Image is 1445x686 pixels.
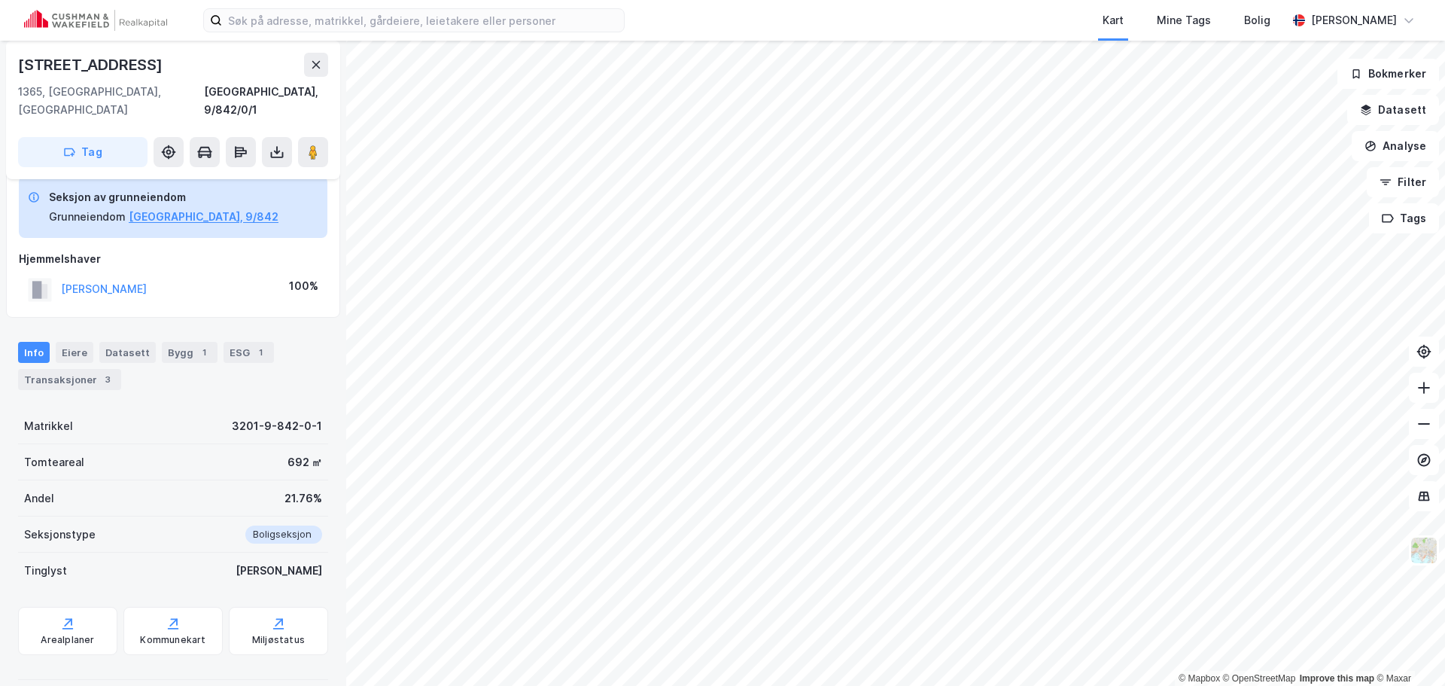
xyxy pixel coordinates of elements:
[1410,536,1438,565] img: Z
[252,634,305,646] div: Miljøstatus
[1157,11,1211,29] div: Mine Tags
[1352,131,1439,161] button: Analyse
[49,208,126,226] div: Grunneiendom
[56,342,93,363] div: Eiere
[1370,614,1445,686] iframe: Chat Widget
[1311,11,1397,29] div: [PERSON_NAME]
[18,83,204,119] div: 1365, [GEOGRAPHIC_DATA], [GEOGRAPHIC_DATA]
[289,277,318,295] div: 100%
[100,372,115,387] div: 3
[24,562,67,580] div: Tinglyst
[1370,614,1445,686] div: Kontrollprogram for chat
[18,137,148,167] button: Tag
[1300,673,1374,684] a: Improve this map
[18,53,166,77] div: [STREET_ADDRESS]
[1369,203,1439,233] button: Tags
[222,9,624,32] input: Søk på adresse, matrikkel, gårdeiere, leietakere eller personer
[204,83,328,119] div: [GEOGRAPHIC_DATA], 9/842/0/1
[24,10,167,31] img: cushman-wakefield-realkapital-logo.202ea83816669bd177139c58696a8fa1.svg
[99,342,156,363] div: Datasett
[236,562,322,580] div: [PERSON_NAME]
[24,417,73,435] div: Matrikkel
[162,342,218,363] div: Bygg
[24,489,54,508] div: Andel
[19,250,327,268] div: Hjemmelshaver
[18,342,50,363] div: Info
[1244,11,1270,29] div: Bolig
[196,345,211,360] div: 1
[1347,95,1439,125] button: Datasett
[284,489,322,508] div: 21.76%
[253,345,268,360] div: 1
[1367,167,1439,197] button: Filter
[24,526,96,544] div: Seksjonstype
[41,634,94,646] div: Arealplaner
[1179,673,1220,684] a: Mapbox
[1103,11,1124,29] div: Kart
[224,342,274,363] div: ESG
[49,188,278,206] div: Seksjon av grunneiendom
[129,208,278,226] button: [GEOGRAPHIC_DATA], 9/842
[1337,59,1439,89] button: Bokmerker
[18,369,121,390] div: Transaksjoner
[287,453,322,471] div: 692 ㎡
[140,634,205,646] div: Kommunekart
[232,417,322,435] div: 3201-9-842-0-1
[1223,673,1296,684] a: OpenStreetMap
[24,453,84,471] div: Tomteareal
